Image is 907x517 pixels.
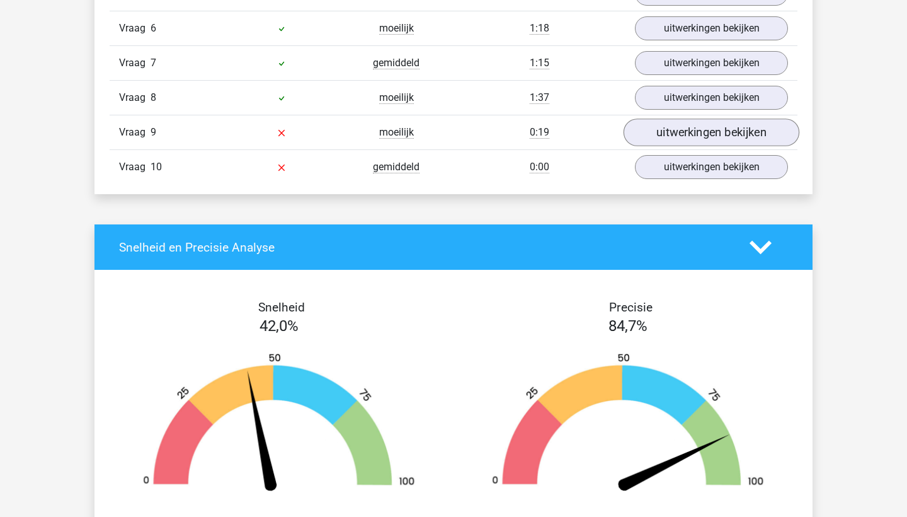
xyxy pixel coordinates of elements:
[530,126,549,139] span: 0:19
[119,21,151,36] span: Vraag
[123,352,435,497] img: 42.b7149a039e20.png
[530,161,549,173] span: 0:00
[379,91,414,104] span: moeilijk
[468,300,793,315] h4: Precisie
[373,161,419,173] span: gemiddeld
[379,22,414,35] span: moeilijk
[530,22,549,35] span: 1:18
[151,91,156,103] span: 8
[119,125,151,140] span: Vraag
[624,119,799,146] a: uitwerkingen bekijken
[635,16,788,40] a: uitwerkingen bekijken
[260,317,299,335] span: 42,0%
[530,57,549,69] span: 1:15
[635,86,788,110] a: uitwerkingen bekijken
[472,352,784,497] img: 85.c8310d078360.png
[530,91,549,104] span: 1:37
[119,55,151,71] span: Vraag
[119,90,151,105] span: Vraag
[608,317,647,335] span: 84,7%
[119,160,151,175] span: Vraag
[635,51,788,75] a: uitwerkingen bekijken
[151,126,156,138] span: 9
[119,300,444,315] h4: Snelheid
[379,126,414,139] span: moeilijk
[151,22,156,34] span: 6
[635,155,788,179] a: uitwerkingen bekijken
[151,57,156,69] span: 7
[119,240,731,255] h4: Snelheid en Precisie Analyse
[151,161,162,173] span: 10
[373,57,419,69] span: gemiddeld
